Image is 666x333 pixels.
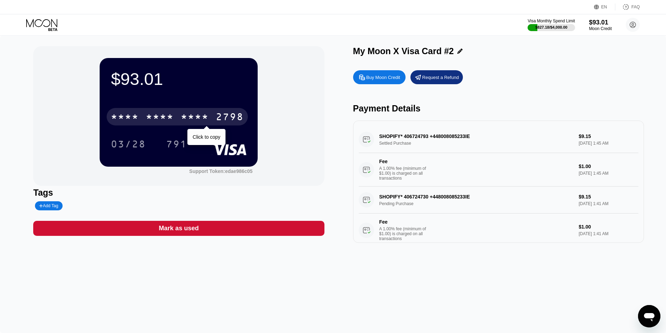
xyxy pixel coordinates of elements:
[216,112,244,123] div: 2798
[579,171,638,176] div: [DATE] 1:45 AM
[359,153,638,187] div: FeeA 1.00% fee (minimum of $1.00) is charged on all transactions$1.00[DATE] 1:45 AM
[535,25,567,29] div: $827.18 / $4,000.00
[159,224,199,232] div: Mark as used
[111,139,146,151] div: 03/28
[589,19,612,31] div: $93.01Moon Credit
[410,70,463,84] div: Request a Refund
[106,135,151,153] div: 03/28
[379,166,432,181] div: A 1.00% fee (minimum of $1.00) is charged on all transactions
[189,168,252,174] div: Support Token: edae986c05
[601,5,607,9] div: EN
[528,19,575,31] div: Visa Monthly Spend Limit$827.18/$4,000.00
[33,188,324,198] div: Tags
[166,139,187,151] div: 791
[589,19,612,26] div: $93.01
[353,70,406,84] div: Buy Moon Credit
[35,201,62,210] div: Add Tag
[615,3,640,10] div: FAQ
[379,226,432,241] div: A 1.00% fee (minimum of $1.00) is charged on all transactions
[111,69,246,89] div: $93.01
[379,219,428,225] div: Fee
[161,135,192,153] div: 791
[579,164,638,169] div: $1.00
[189,168,252,174] div: Support Token:edae986c05
[579,224,638,230] div: $1.00
[353,46,454,56] div: My Moon X Visa Card #2
[638,305,660,327] iframe: Button to launch messaging window
[39,203,58,208] div: Add Tag
[353,103,644,114] div: Payment Details
[33,221,324,236] div: Mark as used
[366,74,400,80] div: Buy Moon Credit
[193,134,220,140] div: Click to copy
[422,74,459,80] div: Request a Refund
[594,3,615,10] div: EN
[579,231,638,236] div: [DATE] 1:41 AM
[359,213,638,247] div: FeeA 1.00% fee (minimum of $1.00) is charged on all transactions$1.00[DATE] 1:41 AM
[379,159,428,164] div: Fee
[589,26,612,31] div: Moon Credit
[528,19,575,23] div: Visa Monthly Spend Limit
[631,5,640,9] div: FAQ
